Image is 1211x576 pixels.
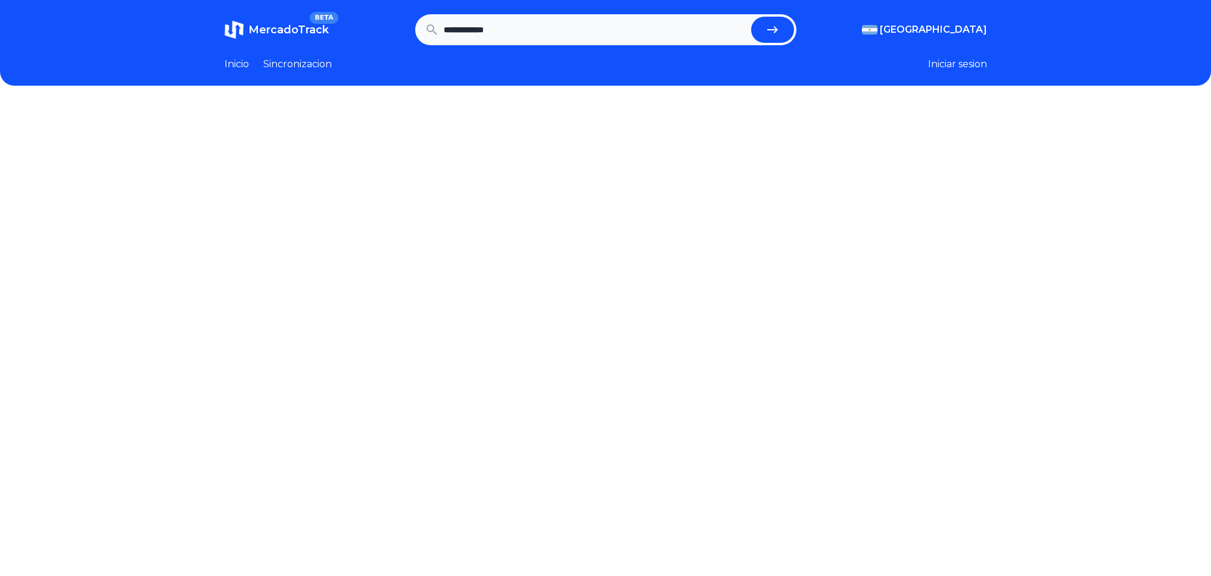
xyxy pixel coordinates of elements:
[880,23,987,37] span: [GEOGRAPHIC_DATA]
[225,20,244,39] img: MercadoTrack
[248,23,329,36] span: MercadoTrack
[225,57,249,71] a: Inicio
[310,12,338,24] span: BETA
[862,25,877,35] img: Argentina
[225,20,329,39] a: MercadoTrackBETA
[862,23,987,37] button: [GEOGRAPHIC_DATA]
[263,57,332,71] a: Sincronizacion
[928,57,987,71] button: Iniciar sesion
